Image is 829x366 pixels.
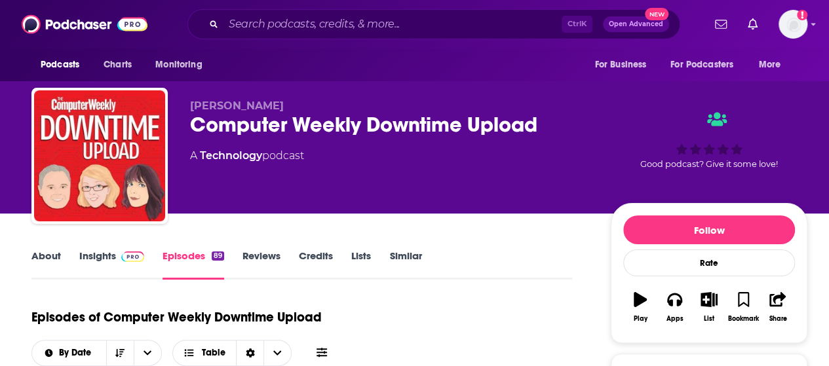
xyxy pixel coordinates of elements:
a: InsightsPodchaser Pro [79,249,144,280]
div: List [704,315,714,323]
button: open menu [134,340,161,365]
div: Good podcast? Give it some love! [611,100,807,181]
button: Apps [657,284,691,331]
a: Similar [389,249,421,280]
div: 89 [212,251,224,261]
span: Podcasts [41,56,79,74]
a: Show notifications dropdown [710,13,732,35]
a: About [31,249,61,280]
img: Podchaser - Follow, Share and Rate Podcasts [22,12,147,37]
span: Good podcast? Give it some love! [640,159,778,169]
img: Computer Weekly Downtime Upload [34,90,165,221]
div: Play [634,315,647,323]
span: Monitoring [155,56,202,74]
div: Bookmark [728,315,759,323]
input: Search podcasts, credits, & more... [223,14,562,35]
button: Play [623,284,657,331]
span: Table [202,348,225,357]
button: Open AdvancedNew [603,16,669,32]
button: open menu [32,348,106,357]
button: Bookmark [726,284,760,331]
h1: Episodes of Computer Weekly Downtime Upload [31,309,322,325]
div: Search podcasts, credits, & more... [187,9,680,39]
button: Choose View [172,340,292,366]
span: [PERSON_NAME] [190,100,284,112]
button: open menu [31,52,96,77]
a: Lists [351,249,371,280]
div: Apps [666,315,684,323]
a: Reviews [242,249,280,280]
span: Ctrl K [562,16,592,33]
h2: Choose List sort [31,340,162,366]
a: Credits [299,249,333,280]
span: New [645,8,668,20]
a: Show notifications dropdown [742,13,763,35]
button: Follow [623,215,795,244]
img: Podchaser Pro [121,251,144,262]
button: open menu [585,52,663,77]
button: open menu [662,52,752,77]
div: Share [769,315,786,323]
a: Charts [95,52,140,77]
button: Show profile menu [779,10,807,39]
span: More [759,56,781,74]
div: Sort Direction [236,340,263,365]
div: Rate [623,249,795,276]
button: open menu [146,52,219,77]
a: Technology [200,149,262,162]
button: List [692,284,726,331]
span: For Podcasters [670,56,733,74]
button: open menu [750,52,798,77]
span: Charts [104,56,132,74]
span: By Date [59,348,96,357]
svg: Add a profile image [797,10,807,20]
div: A podcast [190,148,304,164]
img: User Profile [779,10,807,39]
button: Share [761,284,795,331]
button: Sort Direction [106,340,134,365]
span: For Business [594,56,646,74]
span: Open Advanced [609,21,663,27]
a: Episodes89 [163,249,224,280]
span: Logged in as sally.brown [779,10,807,39]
